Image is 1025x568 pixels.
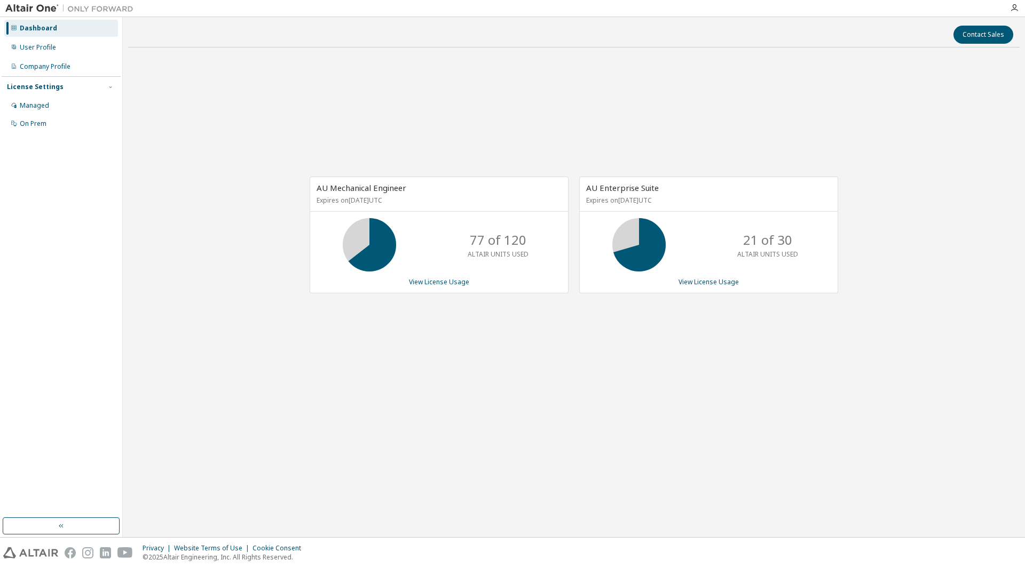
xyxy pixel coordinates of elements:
button: Contact Sales [953,26,1013,44]
img: altair_logo.svg [3,547,58,558]
p: Expires on [DATE] UTC [586,196,829,205]
img: instagram.svg [82,547,93,558]
div: User Profile [20,43,56,52]
p: ALTAIR UNITS USED [468,250,529,259]
p: © 2025 Altair Engineering, Inc. All Rights Reserved. [143,553,307,562]
div: Website Terms of Use [174,544,253,553]
img: youtube.svg [117,547,133,558]
img: linkedin.svg [100,547,111,558]
div: License Settings [7,83,64,91]
p: Expires on [DATE] UTC [317,196,559,205]
div: Cookie Consent [253,544,307,553]
img: Altair One [5,3,139,14]
div: Company Profile [20,62,70,71]
p: 21 of 30 [743,231,792,249]
div: Dashboard [20,24,57,33]
span: AU Mechanical Engineer [317,182,406,193]
div: On Prem [20,119,46,128]
p: ALTAIR UNITS USED [737,250,798,259]
span: AU Enterprise Suite [586,182,659,193]
a: View License Usage [679,277,739,286]
div: Managed [20,101,49,110]
div: Privacy [143,544,174,553]
img: facebook.svg [65,547,76,558]
a: View License Usage [409,277,469,286]
p: 77 of 120 [470,231,526,249]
